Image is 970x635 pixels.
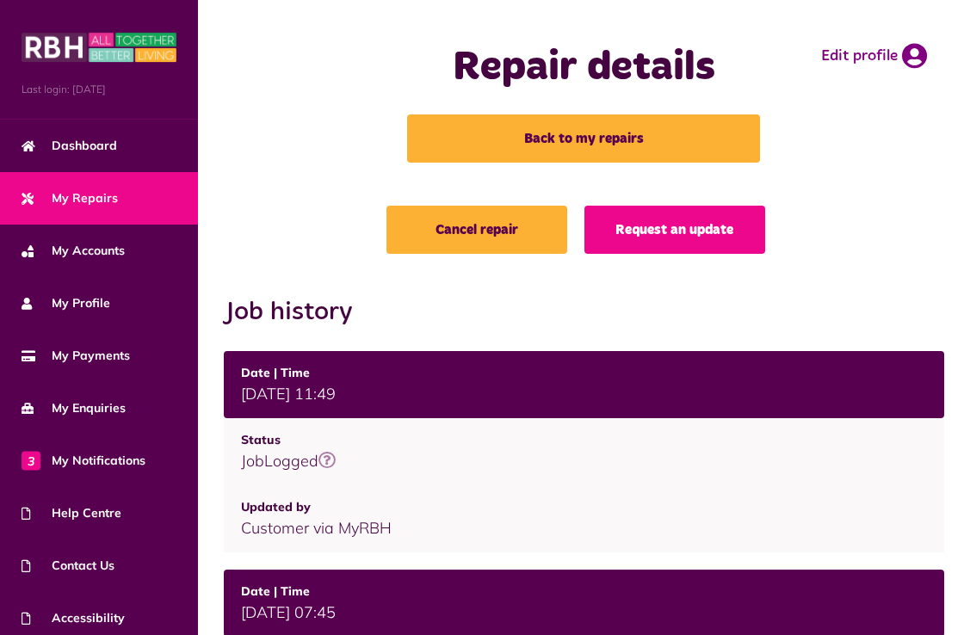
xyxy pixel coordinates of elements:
span: My Repairs [22,189,118,207]
img: MyRBH [22,30,176,65]
span: Dashboard [22,137,117,155]
td: Customer via MyRBH [224,485,944,552]
h1: Repair details [285,43,882,93]
span: My Profile [22,294,110,312]
a: Request an update [584,206,765,254]
span: Help Centre [22,504,121,522]
span: My Payments [22,347,130,365]
span: 3 [22,451,40,470]
span: My Notifications [22,452,145,470]
a: Back to my repairs [407,114,760,163]
span: My Enquiries [22,399,126,417]
h2: Job history [224,297,944,328]
td: [DATE] 11:49 [224,351,944,418]
a: Cancel repair [386,206,567,254]
span: My Accounts [22,242,125,260]
a: Edit profile [821,43,927,69]
span: Last login: [DATE] [22,82,176,97]
span: Contact Us [22,557,114,575]
span: Accessibility [22,609,125,627]
td: JobLogged [224,418,944,485]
